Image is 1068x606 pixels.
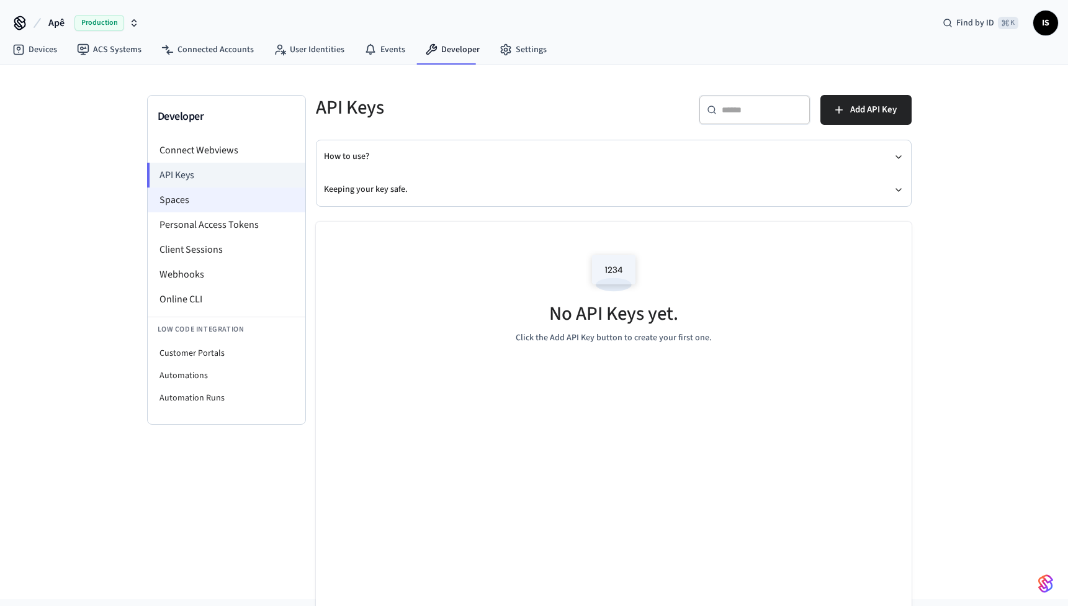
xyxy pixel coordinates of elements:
li: Customer Portals [148,342,305,364]
p: Click the Add API Key button to create your first one. [516,332,712,345]
a: ACS Systems [67,38,151,61]
li: Automations [148,364,305,387]
span: Production [74,15,124,31]
img: SeamLogoGradient.69752ec5.svg [1038,574,1053,594]
h3: Developer [158,108,295,125]
a: Developer [415,38,490,61]
span: Add API Key [850,102,897,118]
a: Settings [490,38,557,61]
li: Webhooks [148,262,305,287]
li: Connect Webviews [148,138,305,163]
div: Find by ID⌘ K [933,12,1028,34]
img: Access Codes Empty State [586,246,642,299]
li: Online CLI [148,287,305,312]
button: Add API Key [820,95,912,125]
li: API Keys [147,163,305,188]
h5: API Keys [316,95,606,120]
a: Devices [2,38,67,61]
span: Apê [48,16,65,30]
a: Connected Accounts [151,38,264,61]
button: How to use? [324,140,904,173]
span: IS [1034,12,1057,34]
li: Automation Runs [148,387,305,409]
li: Low Code Integration [148,317,305,342]
h5: No API Keys yet. [549,301,678,327]
span: Find by ID [956,17,994,29]
a: User Identities [264,38,354,61]
li: Client Sessions [148,237,305,262]
button: Keeping your key safe. [324,173,904,206]
span: ⌘ K [998,17,1018,29]
li: Personal Access Tokens [148,212,305,237]
a: Events [354,38,415,61]
button: IS [1033,11,1058,35]
li: Spaces [148,188,305,212]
